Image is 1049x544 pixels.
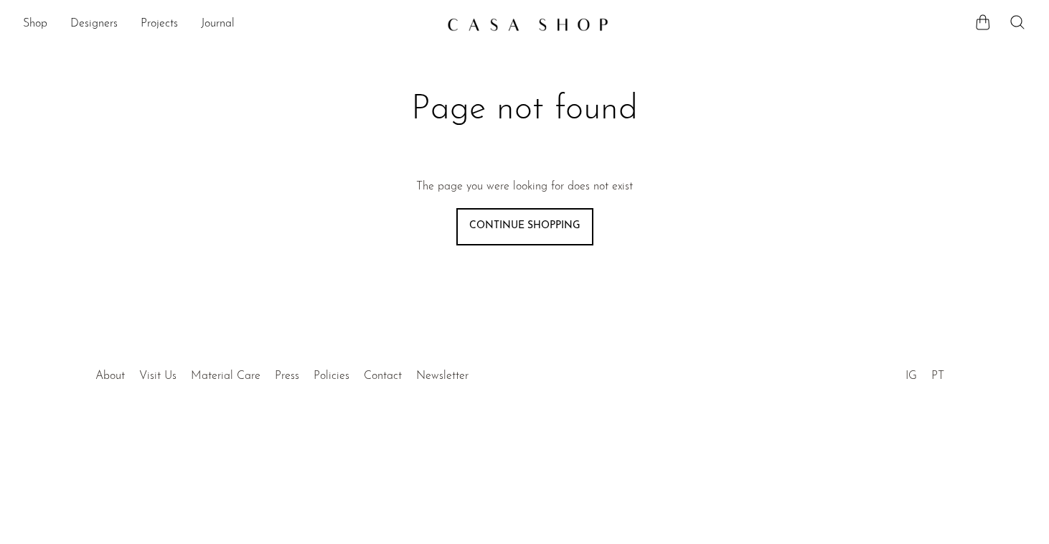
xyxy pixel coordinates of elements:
a: Designers [70,15,118,34]
nav: Desktop navigation [23,12,436,37]
a: Material Care [191,370,260,382]
a: Projects [141,15,178,34]
h1: Page not found [296,88,753,132]
a: Policies [314,370,349,382]
a: Continue shopping [456,208,593,245]
a: PT [931,370,944,382]
p: The page you were looking for does not exist [416,178,633,197]
a: Visit Us [139,370,177,382]
a: About [95,370,125,382]
ul: Social Medias [898,359,951,386]
a: Journal [201,15,235,34]
a: IG [905,370,917,382]
a: Shop [23,15,47,34]
ul: NEW HEADER MENU [23,12,436,37]
ul: Quick links [88,359,476,386]
a: Press [275,370,299,382]
a: Contact [364,370,402,382]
